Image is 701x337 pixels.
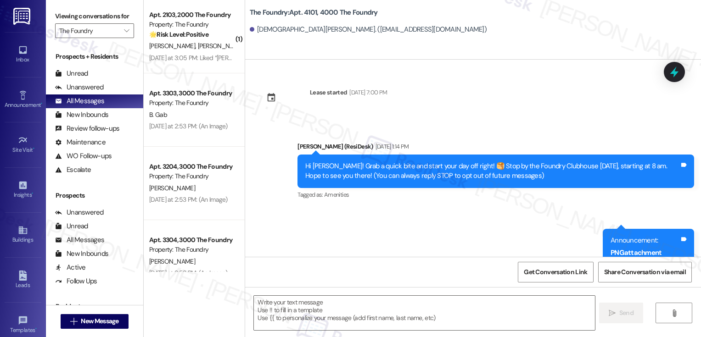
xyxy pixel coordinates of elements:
[611,248,662,257] b: PNG attachment
[149,269,228,277] div: [DATE] at 2:53 PM: (An Image)
[5,133,41,157] a: Site Visit •
[5,177,41,202] a: Insights •
[611,236,679,245] div: Announcement:
[61,314,129,329] button: New Message
[149,88,234,98] div: Apt. 3303, 3000 The Foundry
[5,268,41,293] a: Leads
[55,83,104,92] div: Unanswered
[599,303,644,323] button: Send
[55,165,91,175] div: Escalate
[55,69,88,78] div: Unread
[46,52,143,61] div: Prospects + Residents
[70,318,77,325] i: 
[149,20,234,29] div: Property: The Foundry
[41,100,42,107] span: •
[13,8,32,25] img: ResiDesk Logo
[149,110,167,119] span: B. Gab
[149,245,234,254] div: Property: The Foundry
[55,221,88,231] div: Unread
[55,263,86,272] div: Active
[324,191,349,199] span: Amenities
[149,42,198,50] span: [PERSON_NAME]
[671,309,678,317] i: 
[604,267,686,277] span: Share Conversation via email
[518,262,593,282] button: Get Conversation Link
[55,124,119,133] div: Review follow-ups
[55,235,104,245] div: All Messages
[55,138,106,147] div: Maintenance
[55,208,104,217] div: Unanswered
[524,267,587,277] span: Get Conversation Link
[250,25,487,34] div: [DEMOGRAPHIC_DATA][PERSON_NAME]. ([EMAIL_ADDRESS][DOMAIN_NAME])
[55,249,108,259] div: New Inbounds
[55,96,104,106] div: All Messages
[46,191,143,200] div: Prospects
[250,8,378,17] b: The Foundry: Apt. 4101, 4000 The Foundry
[55,110,108,120] div: New Inbounds
[81,316,118,326] span: New Message
[149,122,228,130] div: [DATE] at 2:53 PM: (An Image)
[149,184,195,192] span: [PERSON_NAME]
[609,309,616,317] i: 
[32,190,33,197] span: •
[149,257,195,265] span: [PERSON_NAME]
[149,162,234,171] div: Apt. 3204, 3000 The Foundry
[46,302,143,311] div: Residents
[619,308,634,318] span: Send
[55,151,112,161] div: WO Follow-ups
[373,142,409,151] div: [DATE] 1:14 PM
[149,171,234,181] div: Property: The Foundry
[149,10,234,20] div: Apt. 2103, 2000 The Foundry
[149,195,228,204] div: [DATE] at 2:53 PM: (An Image)
[297,142,694,155] div: [PERSON_NAME] (ResiDesk)
[149,98,234,108] div: Property: The Foundry
[305,161,679,181] div: Hi [PERSON_NAME]! Grab a quick bite and start your day off right! 🥞 Stop by the Foundry Clubhouse...
[55,9,134,23] label: Viewing conversations for
[124,27,129,34] i: 
[347,88,387,97] div: [DATE] 7:00 PM
[197,42,243,50] span: [PERSON_NAME]
[297,188,694,201] div: Tagged as:
[35,326,37,332] span: •
[598,262,692,282] button: Share Conversation via email
[149,235,234,245] div: Apt. 3304, 3000 The Foundry
[310,88,348,97] div: Lease started
[5,42,41,67] a: Inbox
[33,145,34,152] span: •
[55,276,97,286] div: Follow Ups
[149,30,208,39] strong: 🌟 Risk Level: Positive
[59,23,119,38] input: All communities
[5,222,41,247] a: Buildings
